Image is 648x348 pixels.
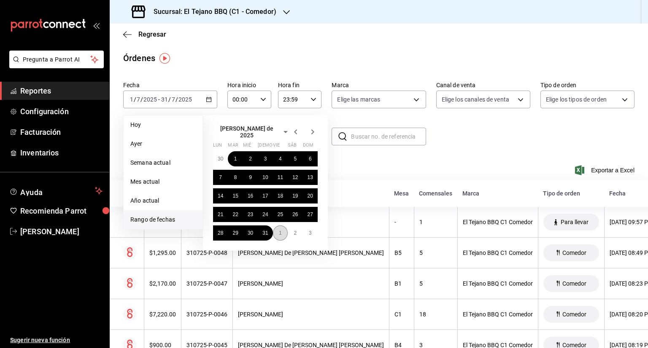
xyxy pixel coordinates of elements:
[577,165,634,175] button: Exportar a Excel
[303,225,318,241] button: 3 de agosto de 2025
[419,219,452,225] div: 1
[20,205,103,217] span: Recomienda Parrot
[249,156,252,162] abbr: 2 de julio de 2025
[136,96,140,103] input: --
[288,142,297,151] abbr: sábado
[123,52,155,64] div: Órdenes
[243,170,258,185] button: 9 de julio de 2025
[419,280,452,287] div: 5
[149,249,176,256] div: $1,295.00
[248,211,253,217] abbr: 23 de julio de 2025
[243,207,258,222] button: 23 de julio de 2025
[394,190,409,197] div: Mesa
[20,126,103,138] span: Facturación
[243,142,251,151] abbr: miércoles
[186,280,227,287] div: 310725-P-0047
[303,142,313,151] abbr: domingo
[292,211,298,217] abbr: 26 de julio de 2025
[213,142,222,151] abbr: lunes
[243,225,258,241] button: 30 de julio de 2025
[249,174,252,180] abbr: 9 de julio de 2025
[130,177,196,186] span: Mes actual
[419,249,452,256] div: 5
[294,156,297,162] abbr: 5 de julio de 2025
[248,193,253,199] abbr: 16 de julio de 2025
[394,219,409,225] div: -
[463,219,533,225] div: El Tejano BBQ C1 Comedor
[228,207,243,222] button: 22 de julio de 2025
[130,215,196,224] span: Rango de fechas
[309,156,312,162] abbr: 6 de julio de 2025
[23,55,91,64] span: Pregunta a Parrot AI
[559,280,590,287] span: Comedor
[168,96,171,103] span: /
[337,95,380,104] span: Elige las marcas
[227,82,271,88] label: Hora inicio
[9,51,104,68] button: Pregunta a Parrot AI
[234,174,237,180] abbr: 8 de julio de 2025
[278,174,283,180] abbr: 11 de julio de 2025
[273,188,288,203] button: 18 de julio de 2025
[232,193,238,199] abbr: 15 de julio de 2025
[262,211,268,217] abbr: 24 de julio de 2025
[138,30,166,38] span: Regresar
[332,82,426,88] label: Marca
[559,249,590,256] span: Comedor
[161,96,168,103] input: --
[218,230,223,236] abbr: 28 de julio de 2025
[186,311,227,318] div: 310725-P-0046
[351,128,426,145] input: Buscar no. de referencia
[228,225,243,241] button: 29 de julio de 2025
[303,188,318,203] button: 20 de julio de 2025
[294,230,297,236] abbr: 2 de agosto de 2025
[228,142,238,151] abbr: martes
[258,225,273,241] button: 31 de julio de 2025
[394,280,409,287] div: B1
[178,96,192,103] input: ----
[559,311,590,318] span: Comedor
[557,219,592,225] span: Para llevar
[278,193,283,199] abbr: 18 de julio de 2025
[243,151,258,166] button: 2 de julio de 2025
[213,170,228,185] button: 7 de julio de 2025
[262,230,268,236] abbr: 31 de julio de 2025
[288,207,302,222] button: 26 de julio de 2025
[462,190,533,197] div: Marca
[262,174,268,180] abbr: 10 de julio de 2025
[6,61,104,70] a: Pregunta a Parrot AI
[419,190,452,197] div: Comensales
[130,158,196,167] span: Semana actual
[20,85,103,96] span: Reportes
[123,30,166,38] button: Regresar
[258,207,273,222] button: 24 de julio de 2025
[213,207,228,222] button: 21 de julio de 2025
[463,249,533,256] div: El Tejano BBQ C1 Comedor
[273,225,288,241] button: 1 de agosto de 2025
[419,311,452,318] div: 18
[20,147,103,158] span: Inventarios
[258,142,308,151] abbr: jueves
[543,190,599,197] div: Tipo de orden
[20,186,92,196] span: Ayuda
[130,120,196,129] span: Hoy
[273,151,288,166] button: 4 de julio de 2025
[273,142,280,151] abbr: viernes
[134,96,136,103] span: /
[540,82,634,88] label: Tipo de orden
[303,207,318,222] button: 27 de julio de 2025
[159,53,170,64] img: Tooltip marker
[248,230,253,236] abbr: 30 de julio de 2025
[20,226,103,237] span: [PERSON_NAME]
[143,96,157,103] input: ----
[218,211,223,217] abbr: 21 de julio de 2025
[273,207,288,222] button: 25 de julio de 2025
[258,170,273,185] button: 10 de julio de 2025
[309,230,312,236] abbr: 3 de agosto de 2025
[234,156,237,162] abbr: 1 de julio de 2025
[238,280,384,287] div: [PERSON_NAME]
[292,174,298,180] abbr: 12 de julio de 2025
[394,311,409,318] div: C1
[278,211,283,217] abbr: 25 de julio de 2025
